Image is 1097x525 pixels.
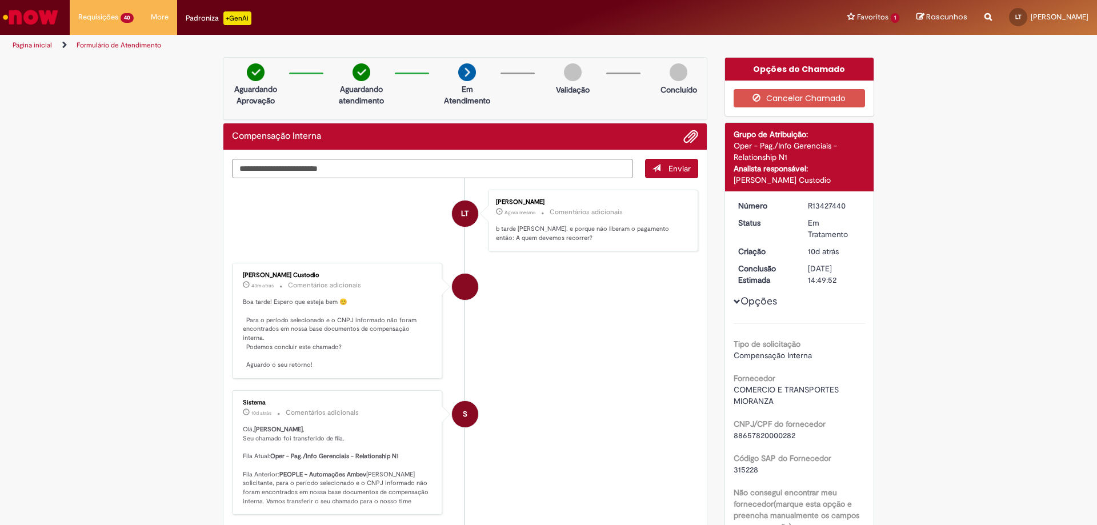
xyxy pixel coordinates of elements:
[670,63,687,81] img: img-circle-grey.png
[288,280,361,290] small: Comentários adicionais
[334,83,389,106] p: Aguardando atendimento
[808,200,861,211] div: R13427440
[452,274,478,300] div: Igor Alexandre Custodio
[734,140,866,163] div: Oper - Pag./Info Gerenciais - Relationship N1
[243,399,433,406] div: Sistema
[1031,12,1088,22] span: [PERSON_NAME]
[452,201,478,227] div: Luiz Toscan
[808,217,861,240] div: Em Tratamento
[505,209,535,216] span: Agora mesmo
[251,410,271,416] span: 10d atrás
[564,63,582,81] img: img-circle-grey.png
[734,464,758,475] span: 315228
[683,129,698,144] button: Adicionar anexos
[556,84,590,95] p: Validação
[660,84,697,95] p: Concluído
[243,425,433,506] p: Olá, , Seu chamado foi transferido de fila. Fila Atual: Fila Anterior: [PERSON_NAME] solicitante,...
[857,11,888,23] span: Favoritos
[452,401,478,427] div: System
[808,246,839,257] time: 19/08/2025 10:06:47
[251,282,274,289] span: 43m atrás
[808,263,861,286] div: [DATE] 14:49:52
[9,35,723,56] ul: Trilhas de página
[232,159,633,178] textarea: Digite sua mensagem aqui...
[243,298,433,370] p: Boa tarde! Espero que esteja bem 😊 Para o período selecionado e o CNPJ informado não foram encont...
[1015,13,1022,21] span: LT
[254,425,303,434] b: [PERSON_NAME]
[734,453,831,463] b: Código SAP do Fornecedor
[496,199,686,206] div: [PERSON_NAME]
[463,400,467,428] span: S
[270,452,399,460] b: Oper - Pag./Info Gerenciais - Relationship N1
[725,58,874,81] div: Opções do Chamado
[1,6,60,29] img: ServiceNow
[645,159,698,178] button: Enviar
[808,246,861,257] div: 19/08/2025 10:06:47
[121,13,134,23] span: 40
[734,129,866,140] div: Grupo de Atribuição:
[458,63,476,81] img: arrow-next.png
[730,246,800,257] dt: Criação
[926,11,967,22] span: Rascunhos
[668,163,691,174] span: Enviar
[353,63,370,81] img: check-circle-green.png
[891,13,899,23] span: 1
[730,263,800,286] dt: Conclusão Estimada
[496,225,686,242] p: b tarde [PERSON_NAME]. e porque não liberam o pagamento então: A quem devemos recorrer?
[186,11,251,25] div: Padroniza
[251,410,271,416] time: 19/08/2025 10:07:05
[279,470,366,479] b: PEOPLE - Automações Ambev
[734,430,795,440] span: 88657820000282
[232,131,321,142] h2: Compensação Interna Histórico de tíquete
[505,209,535,216] time: 28/08/2025 15:44:32
[734,163,866,174] div: Analista responsável:
[734,89,866,107] button: Cancelar Chamado
[734,373,775,383] b: Fornecedor
[77,41,161,50] a: Formulário de Atendimento
[243,272,433,279] div: [PERSON_NAME] Custodio
[916,12,967,23] a: Rascunhos
[730,217,800,229] dt: Status
[286,408,359,418] small: Comentários adicionais
[78,11,118,23] span: Requisições
[461,200,469,227] span: LT
[734,419,826,429] b: CNPJ/CPF do fornecedor
[734,350,812,360] span: Compensação Interna
[730,200,800,211] dt: Número
[151,11,169,23] span: More
[13,41,52,50] a: Página inicial
[251,282,274,289] time: 28/08/2025 15:01:30
[439,83,495,106] p: Em Atendimento
[734,384,841,406] span: COMERCIO E TRANSPORTES MIORANZA
[808,246,839,257] span: 10d atrás
[550,207,623,217] small: Comentários adicionais
[228,83,283,106] p: Aguardando Aprovação
[734,339,800,349] b: Tipo de solicitação
[247,63,265,81] img: check-circle-green.png
[734,174,866,186] div: [PERSON_NAME] Custodio
[223,11,251,25] p: +GenAi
